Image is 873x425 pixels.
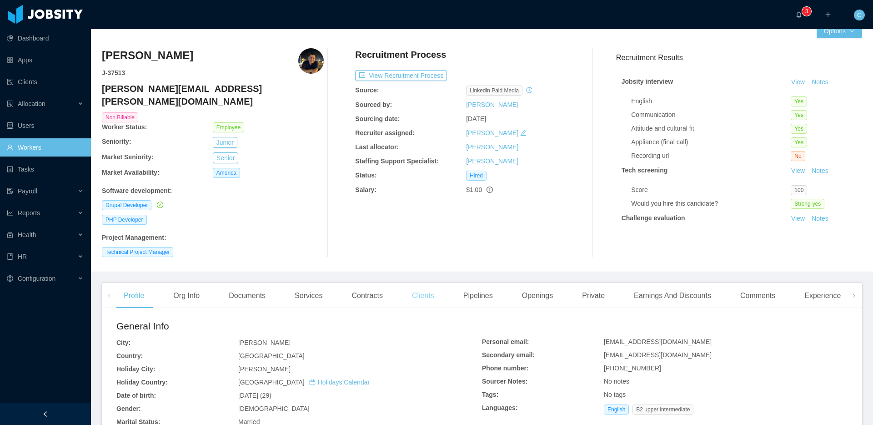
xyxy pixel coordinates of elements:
[631,110,791,120] div: Communication
[18,275,55,282] span: Configuration
[405,283,442,309] div: Clients
[526,87,532,93] i: icon: history
[213,122,244,132] span: Employee
[7,188,13,194] i: icon: file-protect
[238,379,370,386] span: [GEOGRAPHIC_DATA]
[791,96,807,106] span: Yes
[482,378,527,385] b: Sourcer Notes:
[355,70,447,81] button: icon: exportView Recruitment Process
[102,215,147,225] span: PHP Developer
[825,11,831,18] i: icon: plus
[213,168,240,178] span: America
[298,48,324,74] img: 185837b2-f8ce-4ff3-bc03-4dc4737ece5a_6655fc778d9ae-400w.png
[466,143,518,151] a: [PERSON_NAME]
[102,234,166,241] b: Project Management :
[355,186,376,193] b: Salary:
[631,124,791,133] div: Attitude and cultural fit
[604,378,629,385] span: No notes
[604,338,712,345] span: [EMAIL_ADDRESS][DOMAIN_NAME]
[18,231,36,238] span: Health
[116,405,141,412] b: Gender:
[791,137,807,147] span: Yes
[213,137,237,148] button: Junior
[7,210,13,216] i: icon: line-chart
[18,209,40,217] span: Reports
[18,100,45,107] span: Allocation
[631,199,791,208] div: Would you hire this candidate?
[102,153,154,161] b: Market Seniority:
[221,283,273,309] div: Documents
[796,11,802,18] i: icon: bell
[466,115,486,122] span: [DATE]
[632,405,693,415] span: B2 upper intermediate
[7,116,84,135] a: icon: robotUsers
[622,214,685,222] strong: Challenge evaluation
[309,379,316,385] i: icon: calendar
[791,110,807,120] span: Yes
[791,151,805,161] span: No
[631,151,791,161] div: Recording url
[18,253,27,260] span: HR
[116,352,143,359] b: Country:
[155,201,163,208] a: icon: check-circle
[791,124,807,134] span: Yes
[520,130,527,136] i: icon: edit
[817,24,862,38] button: Optionsicon: down
[116,392,156,399] b: Date of birth:
[355,143,399,151] b: Last allocator:
[466,171,487,181] span: Hired
[466,86,522,96] span: linkedin paid media
[466,101,518,108] a: [PERSON_NAME]
[791,199,824,209] span: Strong-yes
[102,187,172,194] b: Software development :
[808,166,832,177] button: Notes
[788,215,808,222] a: View
[604,390,848,400] div: No tags
[7,73,84,91] a: icon: auditClients
[355,129,415,137] b: Recruiter assigned:
[18,187,37,195] span: Payroll
[631,96,791,106] div: English
[808,213,832,224] button: Notes
[116,365,156,373] b: Holiday City:
[604,405,629,415] span: English
[616,52,862,63] h3: Recruitment Results
[456,283,500,309] div: Pipelines
[355,72,447,79] a: icon: exportView Recruitment Process
[102,69,125,76] strong: J- 37513
[287,283,330,309] div: Services
[116,283,151,309] div: Profile
[515,283,561,309] div: Openings
[102,123,147,131] b: Worker Status:
[7,160,84,178] a: icon: profileTasks
[627,283,718,309] div: Earnings And Discounts
[7,29,84,47] a: icon: pie-chartDashboard
[102,48,193,63] h3: [PERSON_NAME]
[107,293,111,298] i: icon: left
[7,275,13,282] i: icon: setting
[166,283,207,309] div: Org Info
[852,293,856,298] i: icon: right
[482,391,498,398] b: Tags:
[355,172,376,179] b: Status:
[604,351,712,359] span: [EMAIL_ADDRESS][DOMAIN_NAME]
[791,185,807,195] span: 100
[355,86,379,94] b: Source:
[487,187,493,193] span: info-circle
[575,283,612,309] div: Private
[213,152,238,163] button: Senior
[116,339,130,346] b: City:
[238,405,310,412] span: [DEMOGRAPHIC_DATA]
[116,319,482,334] h2: General Info
[482,338,529,345] b: Personal email:
[238,352,305,359] span: [GEOGRAPHIC_DATA]
[482,364,529,372] b: Phone number:
[238,392,271,399] span: [DATE] (29)
[604,364,661,372] span: [PHONE_NUMBER]
[857,10,862,20] span: C
[805,7,808,16] p: 3
[797,283,848,309] div: Experience
[238,339,291,346] span: [PERSON_NAME]
[7,232,13,238] i: icon: medicine-box
[622,78,673,85] strong: Jobsity interview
